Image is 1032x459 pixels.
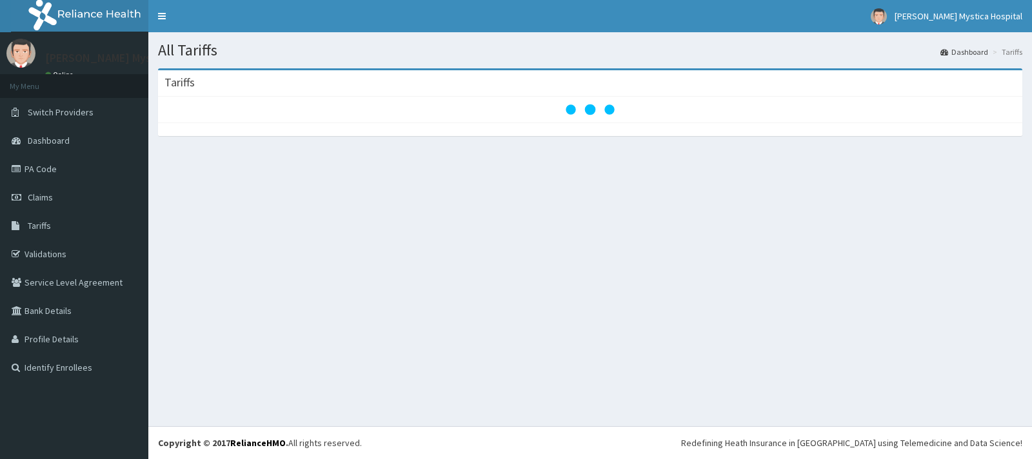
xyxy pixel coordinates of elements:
[940,46,988,57] a: Dashboard
[989,46,1022,57] li: Tariffs
[164,77,195,88] h3: Tariffs
[230,437,286,449] a: RelianceHMO
[564,84,616,135] svg: audio-loading
[895,10,1022,22] span: [PERSON_NAME] Mystica Hospital
[28,220,51,231] span: Tariffs
[6,39,35,68] img: User Image
[28,191,53,203] span: Claims
[45,52,215,64] p: [PERSON_NAME] Mystica Hospital
[148,426,1032,459] footer: All rights reserved.
[158,437,288,449] strong: Copyright © 2017 .
[871,8,887,24] img: User Image
[681,436,1022,449] div: Redefining Heath Insurance in [GEOGRAPHIC_DATA] using Telemedicine and Data Science!
[158,42,1022,59] h1: All Tariffs
[28,135,70,146] span: Dashboard
[45,70,76,79] a: Online
[28,106,94,118] span: Switch Providers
